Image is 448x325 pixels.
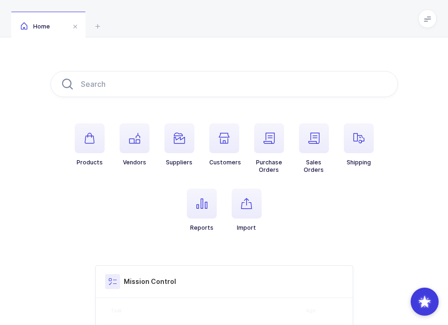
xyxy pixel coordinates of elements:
[75,123,105,166] button: Products
[299,123,329,174] button: SalesOrders
[124,277,176,286] h3: Mission Control
[50,71,398,97] input: Search
[209,123,241,166] button: Customers
[254,123,284,174] button: PurchaseOrders
[21,23,50,30] span: Home
[187,189,217,232] button: Reports
[344,123,374,166] button: Shipping
[120,123,149,166] button: Vendors
[164,123,194,166] button: Suppliers
[232,189,262,232] button: Import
